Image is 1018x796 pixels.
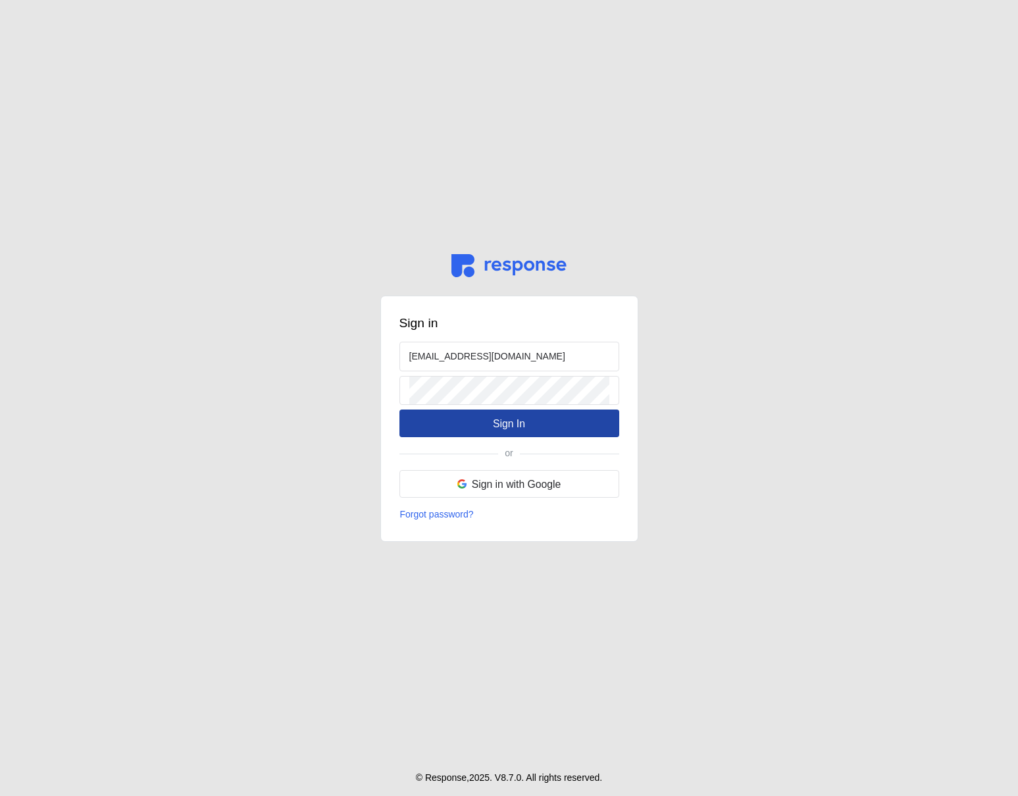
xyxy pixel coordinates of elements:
p: © Response, 2025 . V 8.7.0 . All rights reserved. [416,771,603,785]
button: Sign in with Google [399,470,619,498]
img: svg%3e [451,254,567,277]
img: svg%3e [457,479,467,489]
input: Email [409,342,609,371]
p: or [505,446,513,461]
p: Sign In [493,415,525,432]
p: Forgot password? [400,508,474,522]
button: Sign In [399,410,619,437]
button: Forgot password? [399,507,474,523]
p: Sign in with Google [472,476,561,492]
h3: Sign in [399,315,619,332]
